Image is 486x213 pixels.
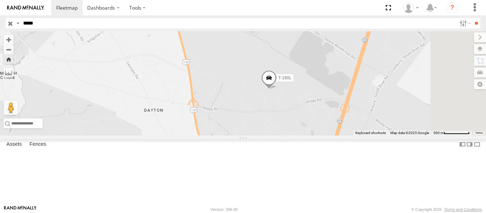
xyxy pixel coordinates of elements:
[355,131,386,135] button: Keyboard shortcuts
[466,139,473,150] label: Dock Summary Table to the Right
[459,139,466,150] label: Dock Summary Table to the Left
[4,206,37,213] a: Visit our Website
[7,5,44,10] img: rand-logo.svg
[475,132,483,134] a: Terms
[211,207,238,212] div: Version: 306.00
[457,18,472,28] label: Search Filter Options
[26,139,50,149] label: Fences
[4,101,18,115] button: Drag Pegman onto the map to open Street View
[447,2,458,14] i: ?
[15,18,21,28] label: Search Query
[411,207,482,212] div: © Copyright 2025 -
[431,131,472,135] button: Map Scale: 500 m per 69 pixels
[278,75,291,80] span: T-160L
[4,44,14,54] button: Zoom out
[433,131,444,135] span: 500 m
[4,54,14,64] button: Zoom Home
[474,139,481,150] label: Hide Summary Table
[4,35,14,44] button: Zoom in
[444,207,482,212] a: Terms and Conditions
[3,139,25,149] label: Assets
[4,68,14,78] label: Measure
[474,79,486,89] label: Map Settings
[390,131,429,135] span: Map data ©2025 Google
[401,2,421,13] div: Zack Abernathy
